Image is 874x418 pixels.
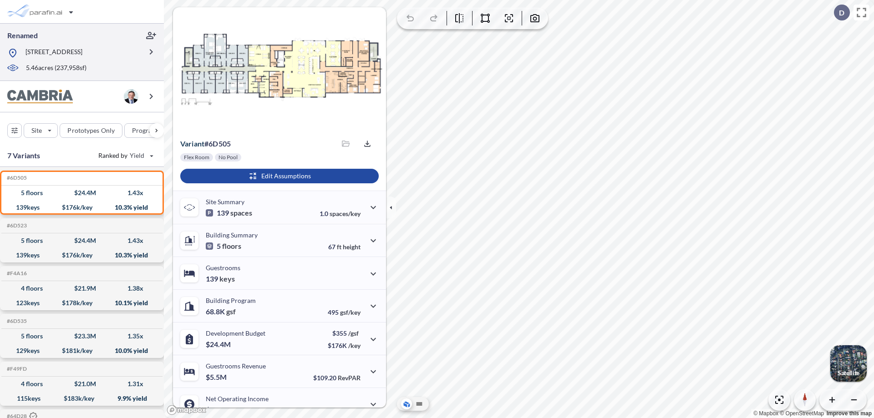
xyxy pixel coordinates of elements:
p: 67 [328,243,361,251]
p: Guestrooms Revenue [206,362,266,370]
p: $176K [328,342,361,349]
p: 7 Variants [7,150,41,161]
p: 495 [328,308,361,316]
p: 1.0 [320,210,361,217]
p: 5.46 acres ( 237,958 sf) [26,63,86,73]
span: ft [337,243,341,251]
p: 139 [206,208,252,217]
p: 5 [206,242,241,251]
p: $24.4M [206,340,232,349]
span: /gsf [348,329,359,337]
span: Variant [180,139,204,148]
p: Renamed [7,30,38,40]
p: Site [31,126,42,135]
p: # 6d505 [180,139,231,148]
p: Guestrooms [206,264,240,272]
h5: Click to copy the code [5,270,27,277]
a: OpenStreetMap [780,410,824,417]
p: $5.5M [206,373,228,382]
span: spaces [230,208,252,217]
button: Ranked by Yield [91,148,159,163]
button: Switcher ImageSatellite [830,345,867,382]
img: BrandImage [7,90,73,104]
p: $2.5M [206,405,228,414]
a: Improve this map [827,410,872,417]
img: Switcher Image [830,345,867,382]
p: Building Program [206,297,256,304]
p: Program [132,126,158,135]
button: Program [124,123,173,138]
button: Edit Assumptions [180,169,379,183]
button: Site Plan [414,398,425,409]
button: Prototypes Only [60,123,122,138]
span: margin [340,407,361,414]
p: [STREET_ADDRESS] [25,47,82,59]
p: 68.8K [206,307,236,316]
img: user logo [124,89,138,104]
p: 139 [206,274,235,283]
p: No Pool [218,154,238,161]
h5: Click to copy the code [5,222,27,229]
h5: Click to copy the code [5,175,27,181]
h5: Click to copy the code [5,318,27,324]
p: Flex Room [184,154,209,161]
p: Site Summary [206,198,244,206]
span: height [343,243,361,251]
span: gsf [226,307,236,316]
p: Edit Assumptions [261,171,311,181]
p: $109.20 [313,374,361,382]
span: spaces/key [330,210,361,217]
span: gsf/key [340,308,361,316]
p: Prototypes Only [67,126,115,135]
p: $355 [328,329,361,337]
h5: Click to copy the code [5,366,27,372]
span: keys [219,274,235,283]
a: Mapbox homepage [167,405,207,415]
p: Building Summary [206,231,258,239]
p: D [839,9,844,17]
span: Yield [130,151,145,160]
span: /key [348,342,361,349]
button: Aerial View [401,398,412,409]
p: Development Budget [206,329,265,337]
p: 45.0% [322,407,361,414]
button: Site [24,123,58,138]
p: Satellite [838,369,859,377]
a: Mapbox [753,410,778,417]
p: Net Operating Income [206,395,269,403]
span: floors [222,242,241,251]
span: RevPAR [338,374,361,382]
